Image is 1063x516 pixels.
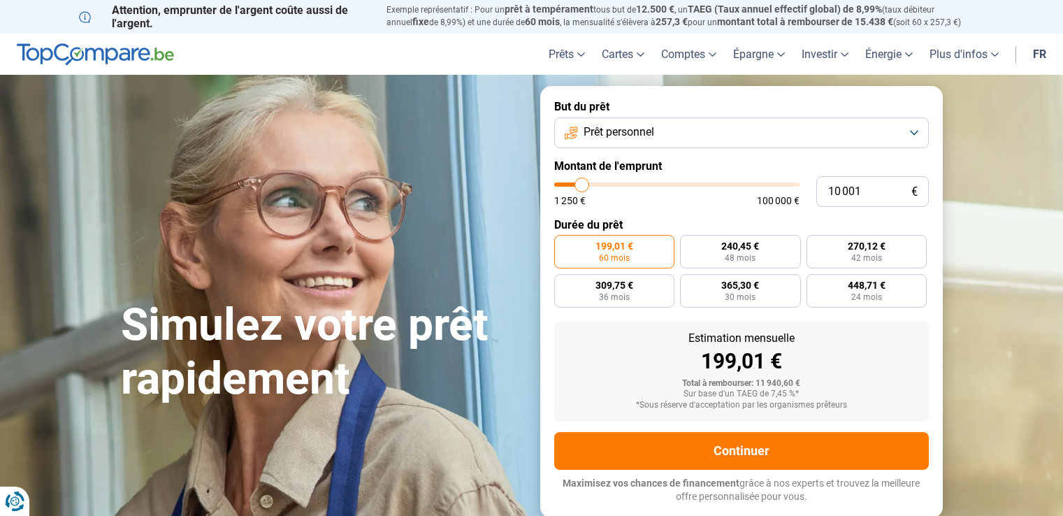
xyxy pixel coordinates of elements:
span: 448,71 € [848,280,885,290]
span: TAEG (Taux annuel effectif global) de 8,99% [688,3,882,15]
a: Prêts [540,34,593,75]
p: Attention, emprunter de l'argent coûte aussi de l'argent. [79,3,370,30]
button: Continuer [554,432,929,470]
span: 100 000 € [757,196,800,206]
a: Comptes [653,34,725,75]
div: 199,01 € [565,351,918,372]
span: fixe [412,16,429,27]
div: Total à rembourser: 11 940,60 € [565,379,918,389]
span: 309,75 € [595,280,633,290]
span: 36 mois [599,293,630,301]
span: € [911,186,918,198]
button: Prêt personnel [554,117,929,148]
span: 1 250 € [554,196,586,206]
div: Estimation mensuelle [565,333,918,344]
span: prêt à tempérament [505,3,593,15]
span: 60 mois [525,16,560,27]
p: Exemple représentatif : Pour un tous but de , un (taux débiteur annuel de 8,99%) et une durée de ... [386,3,985,29]
span: 30 mois [725,293,755,301]
a: Épargne [725,34,793,75]
a: fr [1025,34,1055,75]
span: 270,12 € [848,241,885,251]
p: grâce à nos experts et trouvez la meilleure offre personnalisée pour vous. [554,477,929,504]
span: 240,45 € [721,241,759,251]
span: 60 mois [599,254,630,262]
span: 48 mois [725,254,755,262]
a: Plus d'infos [921,34,1007,75]
a: Énergie [857,34,921,75]
div: Sur base d'un TAEG de 7,45 %* [565,389,918,399]
label: Durée du prêt [554,218,929,231]
span: 24 mois [851,293,882,301]
label: But du prêt [554,100,929,113]
h1: Simulez votre prêt rapidement [121,299,523,406]
span: 12.500 € [636,3,674,15]
span: 257,3 € [656,16,688,27]
a: Cartes [593,34,653,75]
img: TopCompare [17,43,174,66]
a: Investir [793,34,857,75]
label: Montant de l'emprunt [554,159,929,173]
span: Maximisez vos chances de financement [563,478,739,489]
span: 199,01 € [595,241,633,251]
span: Prêt personnel [584,124,654,140]
div: *Sous réserve d'acceptation par les organismes prêteurs [565,401,918,410]
span: 42 mois [851,254,882,262]
span: 365,30 € [721,280,759,290]
span: montant total à rembourser de 15.438 € [717,16,893,27]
